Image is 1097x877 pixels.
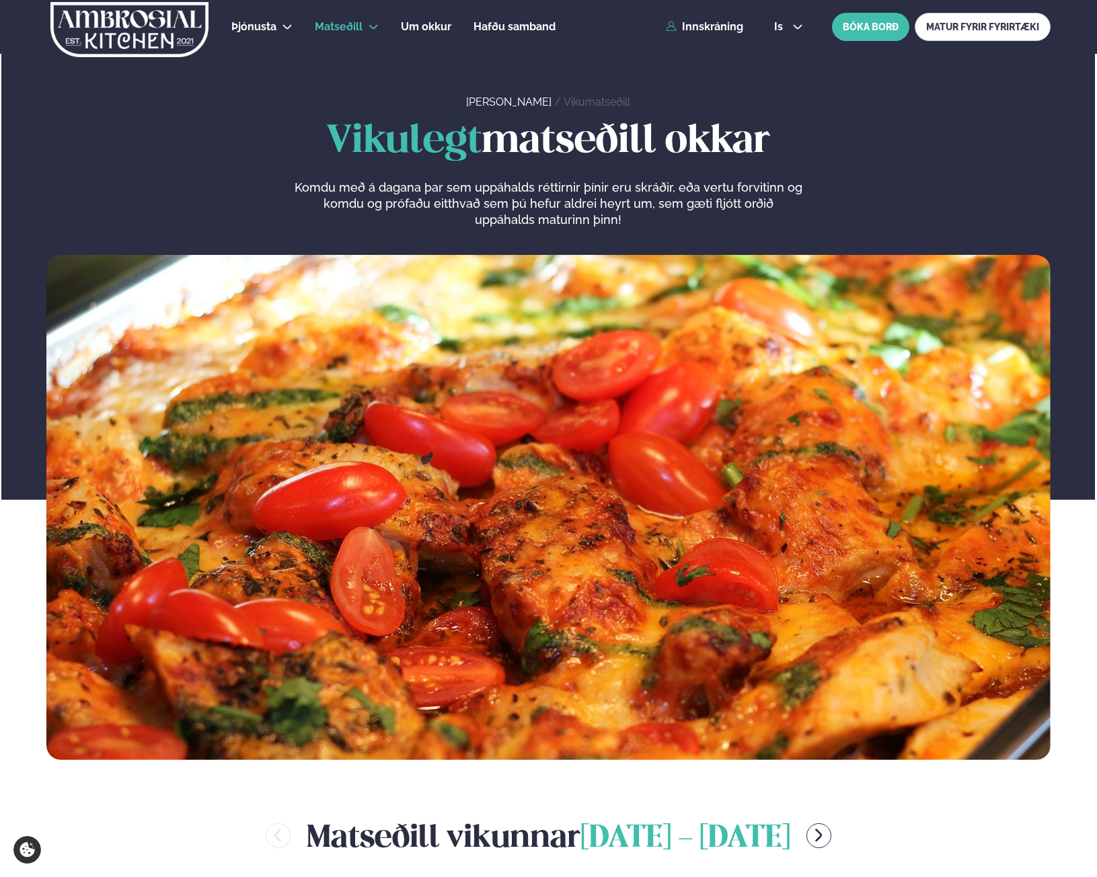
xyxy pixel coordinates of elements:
a: Innskráning [666,21,743,33]
img: image alt [46,255,1051,760]
span: [DATE] - [DATE] [580,824,790,853]
span: is [774,22,787,32]
a: MATUR FYRIR FYRIRTÆKI [915,13,1051,41]
p: Komdu með á dagana þar sem uppáhalds réttirnir þínir eru skráðir, eða vertu forvitinn og komdu og... [294,180,802,228]
a: Matseðill [315,19,363,35]
img: logo [49,2,210,57]
span: Þjónusta [231,20,276,33]
button: menu-btn-left [266,823,291,848]
span: Um okkur [401,20,451,33]
a: [PERSON_NAME] [466,96,552,108]
a: Um okkur [401,19,451,35]
button: BÓKA BORÐ [832,13,909,41]
h2: Matseðill vikunnar [307,814,790,857]
button: menu-btn-right [806,823,831,848]
button: is [763,22,814,32]
span: Hafðu samband [474,20,556,33]
a: Hafðu samband [474,19,556,35]
span: Matseðill [315,20,363,33]
a: Vikumatseðill [564,96,630,108]
a: Cookie settings [13,836,41,864]
a: Þjónusta [231,19,276,35]
h1: matseðill okkar [46,120,1051,163]
span: Vikulegt [326,123,482,160]
span: / [554,96,564,108]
